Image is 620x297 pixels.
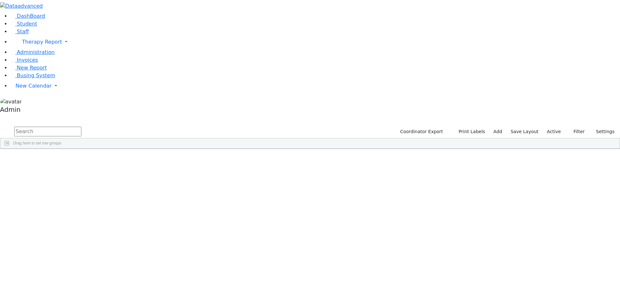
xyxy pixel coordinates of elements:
[17,49,55,55] span: Administration
[17,72,55,79] span: Busing System
[17,13,45,19] span: DashBoard
[10,57,38,63] a: Invoices
[544,127,564,137] label: Active
[491,127,505,137] a: Add
[10,36,620,48] a: Therapy Report
[15,83,52,89] span: New Calendar
[17,65,47,71] span: New Report
[10,49,55,55] a: Administration
[10,72,55,79] a: Busing System
[10,80,620,92] a: New Calendar
[10,21,37,27] a: Student
[10,28,29,35] a: Staff
[22,39,62,45] span: Therapy Report
[17,21,37,27] span: Student
[451,127,488,137] button: Print Labels
[10,13,45,19] a: DashBoard
[17,57,38,63] span: Invoices
[565,127,588,137] button: Filter
[14,127,81,136] input: Search
[508,127,541,137] button: Save Layout
[588,127,617,137] button: Settings
[13,141,61,145] span: Drag here to set row groups
[10,65,47,71] a: New Report
[17,28,29,35] span: Staff
[396,127,446,137] button: Coordinator Export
